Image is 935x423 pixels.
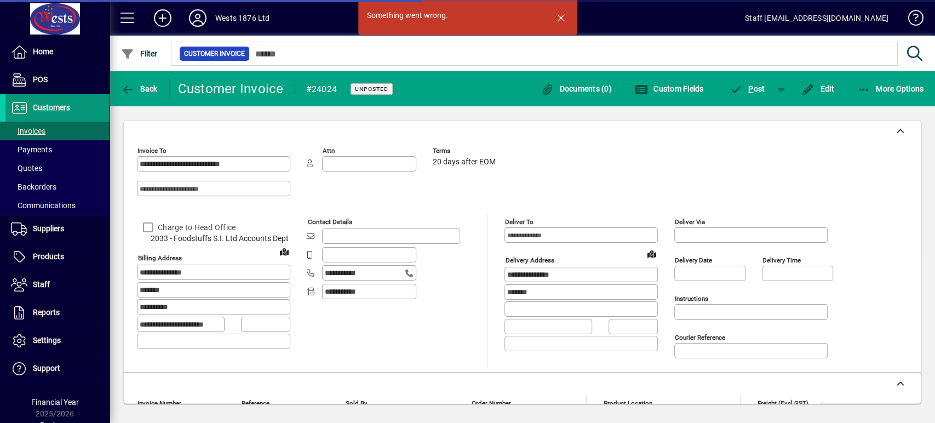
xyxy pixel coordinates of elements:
[306,81,337,98] div: #24024
[5,299,110,327] a: Reports
[121,84,158,93] span: Back
[5,178,110,196] a: Backorders
[604,399,652,407] mat-label: Product location
[854,79,927,99] button: More Options
[632,79,707,99] button: Custom Fields
[11,145,52,154] span: Payments
[110,79,170,99] app-page-header-button: Back
[758,399,808,407] mat-label: Freight (excl GST)
[675,295,708,302] mat-label: Instructions
[118,44,160,64] button: Filter
[137,147,167,155] mat-label: Invoice To
[433,147,498,155] span: Terms
[762,256,801,264] mat-label: Delivery time
[121,49,158,58] span: Filter
[137,399,181,407] mat-label: Invoice number
[730,84,765,93] span: ost
[5,215,110,243] a: Suppliers
[11,127,45,135] span: Invoices
[433,158,496,167] span: 20 days after EOM
[675,256,712,264] mat-label: Delivery date
[33,280,50,289] span: Staff
[5,327,110,355] a: Settings
[5,271,110,299] a: Staff
[33,75,48,84] span: POS
[137,233,290,244] span: 2033 - Foodstuffs S.I. Ltd Accounts Dept
[355,85,388,93] span: Unposted
[5,122,110,140] a: Invoices
[635,84,704,93] span: Custom Fields
[33,103,70,112] span: Customers
[33,336,61,345] span: Settings
[215,9,269,27] div: Wests 1876 Ltd
[11,201,76,210] span: Communications
[5,243,110,271] a: Products
[33,47,53,56] span: Home
[33,224,64,233] span: Suppliers
[180,8,215,28] button: Profile
[5,355,110,382] a: Support
[745,9,888,27] div: Staff [EMAIL_ADDRESS][DOMAIN_NAME]
[5,38,110,66] a: Home
[346,399,367,407] mat-label: Sold by
[5,140,110,159] a: Payments
[11,164,42,173] span: Quotes
[33,252,64,261] span: Products
[675,218,705,226] mat-label: Deliver via
[33,308,60,317] span: Reports
[5,159,110,178] a: Quotes
[538,79,615,99] button: Documents (0)
[857,84,924,93] span: More Options
[472,399,511,407] mat-label: Order number
[541,84,612,93] span: Documents (0)
[33,364,60,373] span: Support
[145,8,180,28] button: Add
[184,48,245,59] span: Customer Invoice
[799,79,837,99] button: Edit
[899,2,921,38] a: Knowledge Base
[748,84,753,93] span: P
[5,66,110,94] a: POS
[242,399,269,407] mat-label: Reference
[11,182,56,191] span: Backorders
[801,84,834,93] span: Edit
[323,147,335,155] mat-label: Attn
[643,245,661,262] a: View on map
[505,218,534,226] mat-label: Deliver To
[5,196,110,215] a: Communications
[724,79,771,99] button: Post
[276,243,293,260] a: View on map
[675,334,725,341] mat-label: Courier Reference
[31,398,79,407] span: Financial Year
[178,80,284,98] div: Customer Invoice
[118,79,160,99] button: Back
